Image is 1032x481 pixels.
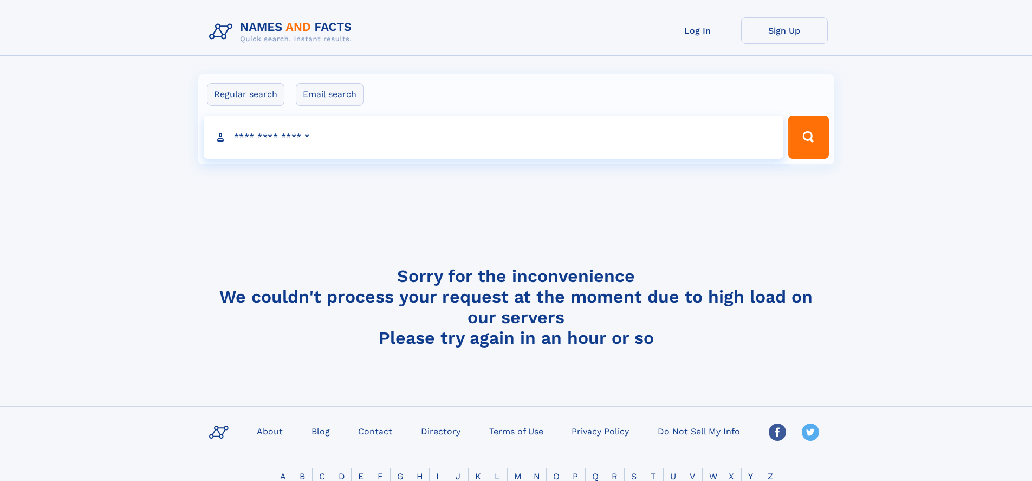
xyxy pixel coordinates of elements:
a: Blog [307,423,334,439]
h4: Sorry for the inconvenience We couldn't process your request at the moment due to high load on ou... [205,266,828,348]
a: Privacy Policy [567,423,633,439]
a: Directory [417,423,465,439]
a: Terms of Use [485,423,548,439]
label: Regular search [207,83,284,106]
a: Do Not Sell My Info [653,423,744,439]
img: Twitter [802,424,819,441]
a: Contact [354,423,397,439]
a: Log In [654,17,741,44]
a: Sign Up [741,17,828,44]
img: Logo Names and Facts [205,17,361,47]
button: Search Button [788,116,828,159]
label: Email search [296,83,364,106]
input: search input [204,116,784,159]
a: About [252,423,287,439]
img: Facebook [769,424,786,441]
